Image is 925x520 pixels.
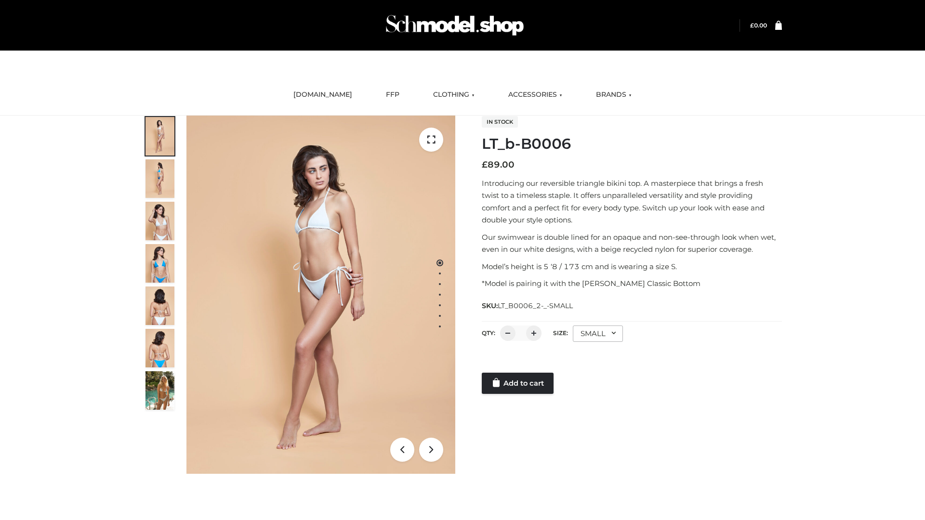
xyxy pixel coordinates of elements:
[573,325,623,342] div: SMALL
[482,300,574,312] span: SKU:
[145,329,174,367] img: ArielClassicBikiniTop_CloudNine_AzureSky_OW114ECO_8-scaled.jpg
[145,371,174,410] img: Arieltop_CloudNine_AzureSky2.jpg
[482,277,782,290] p: *Model is pairing it with the [PERSON_NAME] Classic Bottom
[482,159,488,170] span: £
[145,159,174,198] img: ArielClassicBikiniTop_CloudNine_AzureSky_OW114ECO_2-scaled.jpg
[482,329,495,337] label: QTY:
[750,22,754,29] span: £
[482,260,782,273] p: Model’s height is 5 ‘8 / 173 cm and is wearing a size S.
[186,116,455,474] img: ArielClassicBikiniTop_CloudNine_AzureSky_OW114ECO_1
[482,231,782,256] p: Our swimwear is double lined for an opaque and non-see-through look when wet, even in our white d...
[482,116,518,128] span: In stock
[482,159,515,170] bdi: 89.00
[750,22,767,29] bdi: 0.00
[501,84,569,105] a: ACCESSORIES
[553,329,568,337] label: Size:
[482,373,554,394] a: Add to cart
[383,6,527,44] img: Schmodel Admin 964
[145,117,174,156] img: ArielClassicBikiniTop_CloudNine_AzureSky_OW114ECO_1-scaled.jpg
[750,22,767,29] a: £0.00
[498,301,573,310] span: LT_B0006_2-_-SMALL
[482,177,782,226] p: Introducing our reversible triangle bikini top. A masterpiece that brings a fresh twist to a time...
[286,84,359,105] a: [DOMAIN_NAME]
[589,84,639,105] a: BRANDS
[145,286,174,325] img: ArielClassicBikiniTop_CloudNine_AzureSky_OW114ECO_7-scaled.jpg
[145,202,174,240] img: ArielClassicBikiniTop_CloudNine_AzureSky_OW114ECO_3-scaled.jpg
[426,84,482,105] a: CLOTHING
[482,135,782,153] h1: LT_b-B0006
[379,84,407,105] a: FFP
[145,244,174,283] img: ArielClassicBikiniTop_CloudNine_AzureSky_OW114ECO_4-scaled.jpg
